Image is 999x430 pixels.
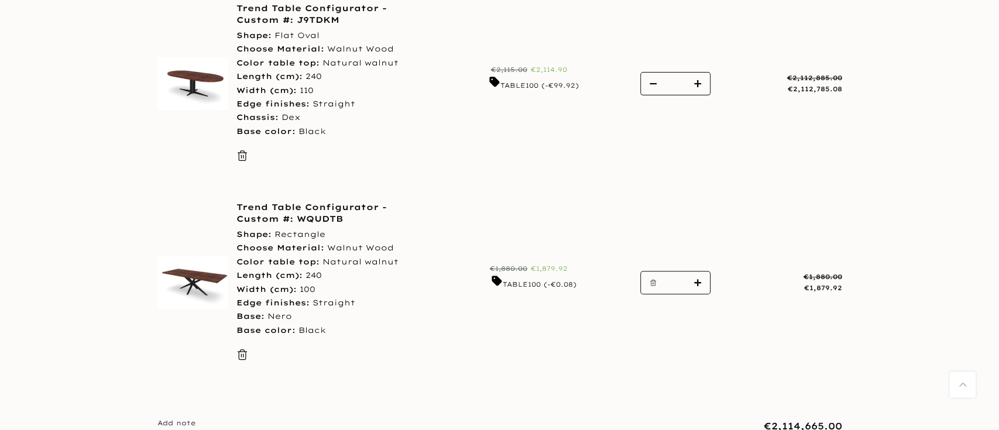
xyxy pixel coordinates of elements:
[236,202,387,224] font: Trend Table Configurator - Custom #: WQUDTB
[236,311,265,321] font: Base:
[236,58,320,67] font: Color table top:
[236,298,310,307] font: Edge finishes:
[491,66,527,74] font: €2,115.00
[313,99,355,108] font: Straight
[787,74,842,82] font: €2,112,885.00
[322,58,399,67] font: Natural walnut
[305,270,322,280] font: 240
[804,273,842,281] font: €1,880.00
[236,243,324,252] font: Choose Material:
[236,270,303,280] font: Length (cm):
[274,30,320,40] font: Flat Oval
[949,371,976,398] a: Back to top
[267,311,292,321] font: Nero
[236,30,272,40] font: Shape:
[236,85,297,95] font: Width (cm):
[298,126,326,136] font: Black
[500,81,579,90] font: TABLE100 (-€99.92)
[804,284,842,292] font: €1,879.92
[531,264,568,273] font: €1,879.92
[157,419,196,427] font: Add note
[490,264,527,273] font: €1,880.00
[236,3,387,25] font: Trend Table Configurator - Custom #: J9TDKM
[236,201,432,225] a: Trend Table Configurator - Custom #: WQUDTB
[300,85,314,95] font: 110
[300,284,315,294] font: 100
[281,112,301,122] font: Dex
[236,112,279,122] font: Chassis:
[531,66,567,74] font: €2,114.90
[503,280,576,288] font: TABLE100 (-€0.08)
[788,85,842,93] font: €2,112,785.08
[236,229,272,239] font: Shape:
[236,126,296,136] font: Base color:
[327,44,394,53] font: Walnut Wood
[236,71,303,81] font: Length (cm):
[236,44,324,53] font: Choose Material:
[274,229,325,239] font: Rectangle
[298,325,326,335] font: Black
[322,257,399,266] font: Natural walnut
[236,2,432,26] a: Trend Table Configurator - Custom #: J9TDKM
[305,71,322,81] font: 240
[313,298,355,307] font: Straight
[236,99,310,108] font: Edge finishes:
[236,325,296,335] font: Base color:
[236,257,320,266] font: Color table top:
[236,284,297,294] font: Width (cm):
[327,243,394,252] font: Walnut Wood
